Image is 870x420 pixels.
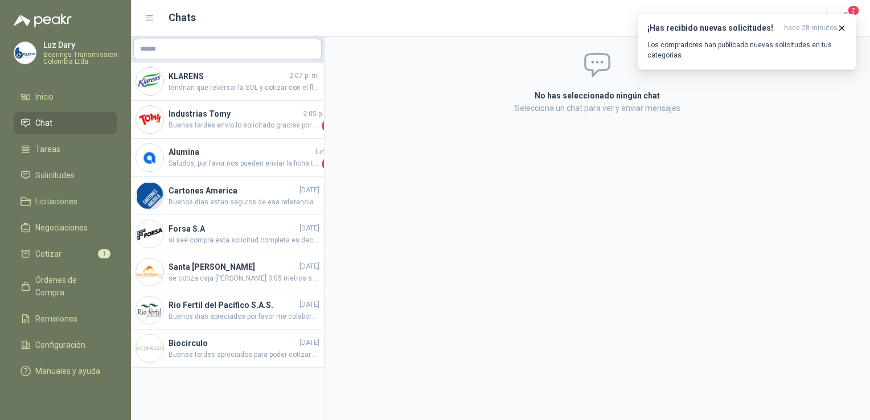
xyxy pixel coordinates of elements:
[136,68,163,95] img: Company Logo
[169,299,297,311] h4: Rio Fertil del Pacífico S.A.S.
[35,117,52,129] span: Chat
[35,221,88,234] span: Negociaciones
[322,120,333,131] span: 1
[847,5,860,16] span: 2
[136,106,163,133] img: Company Logo
[315,147,333,158] span: lunes
[43,41,117,49] p: Luz Dary
[14,86,117,108] a: Inicio
[169,197,319,208] span: Buenos dias estan seguros de esa referencia ya que no sale en ninguna marca quedamos atentos a su...
[322,158,333,170] span: 1
[43,51,117,65] p: Bearings Transmission Colombia Ltda
[299,261,319,272] span: [DATE]
[169,273,319,284] span: se cotiza caja [PERSON_NAME] 3.05 metros se cotizan 10 cajas y se da valor es por metro .
[169,311,319,322] span: Buenos dias apreciados por favor me colaboran con la foto de la placa del motor para poder cotiza...
[136,144,163,171] img: Company Logo
[169,70,287,83] h4: KLARENS
[289,71,319,81] span: 2:07 p. m.
[784,23,838,33] span: hace 28 minutos
[35,169,75,182] span: Solicitudes
[399,89,796,102] h2: No has seleccionado ningún chat
[14,14,72,27] img: Logo peakr
[14,269,117,303] a: Órdenes de Compra
[169,83,319,93] span: tendrian que reversar la SOL y cotizar con el flete
[303,109,333,120] span: 2:05 p. m.
[14,360,117,382] a: Manuales y ayuda
[638,14,856,70] button: ¡Has recibido nuevas solicitudes!hace 28 minutos Los compradores han publicado nuevas solicitudes...
[14,308,117,330] a: Remisiones
[169,184,297,197] h4: Cartones America
[169,223,297,235] h4: Forsa S.A
[136,182,163,209] img: Company Logo
[169,337,297,349] h4: Biocirculo
[169,158,319,170] span: Saludos, por favor nos pueden enviar la ficha técnica del motor ofrecido, también quisiera confir...
[136,220,163,248] img: Company Logo
[131,63,324,101] a: Company LogoKLARENS2:07 p. m.tendrian que reversar la SOL y cotizar con el flete
[299,299,319,310] span: [DATE]
[131,253,324,291] a: Company LogoSanta [PERSON_NAME][DATE]se cotiza caja [PERSON_NAME] 3.05 metros se cotizan 10 cajas...
[299,223,319,234] span: [DATE]
[14,243,117,265] a: Cotizar1
[299,185,319,196] span: [DATE]
[169,146,313,158] h4: Alumina
[169,235,319,246] span: si see compra esta solicitud completa es decir el rod LBE 25NUU y los [MEDICAL_DATA] asumimos fle...
[169,108,301,120] h4: Industrias Tomy
[647,23,779,33] h3: ¡Has recibido nuevas solicitudes!
[399,102,796,114] p: Selecciona un chat para ver y enviar mensajes
[35,195,77,208] span: Licitaciones
[131,177,324,215] a: Company LogoCartones America[DATE]Buenos dias estan seguros de esa referencia ya que no sale en n...
[136,297,163,324] img: Company Logo
[169,261,297,273] h4: Santa [PERSON_NAME]
[14,138,117,160] a: Tareas
[299,337,319,348] span: [DATE]
[14,112,117,134] a: Chat
[14,42,36,64] img: Company Logo
[169,349,319,360] span: Buenas tardes apreciados para poder cotizar esto necesitaria una foto de la placa del Motor. . Qu...
[131,215,324,253] a: Company LogoForsa S.A[DATE]si see compra esta solicitud completa es decir el rod LBE 25NUU y los ...
[131,330,324,368] a: Company LogoBiocirculo[DATE]Buenas tardes apreciados para poder cotizar esto necesitaria una foto...
[14,217,117,238] a: Negociaciones
[14,334,117,356] a: Configuración
[35,365,100,377] span: Manuales y ayuda
[35,143,60,155] span: Tareas
[136,335,163,362] img: Company Logo
[169,10,196,26] h1: Chats
[131,291,324,330] a: Company LogoRio Fertil del Pacífico S.A.S.[DATE]Buenos dias apreciados por favor me colaboran con...
[35,90,54,103] span: Inicio
[98,249,110,258] span: 1
[836,8,856,28] button: 2
[131,101,324,139] a: Company LogoIndustrias Tomy2:05 p. m.Buenas tardes envio lo solicitado gracias por contar con nos...
[14,191,117,212] a: Licitaciones
[136,258,163,286] img: Company Logo
[14,164,117,186] a: Solicitudes
[131,139,324,177] a: Company LogoAluminalunesSaludos, por favor nos pueden enviar la ficha técnica del motor ofrecido,...
[169,120,319,131] span: Buenas tardes envio lo solicitado gracias por contar con nosotros.
[35,312,77,325] span: Remisiones
[35,339,85,351] span: Configuración
[35,274,106,299] span: Órdenes de Compra
[35,248,61,260] span: Cotizar
[647,40,847,60] p: Los compradores han publicado nuevas solicitudes en tus categorías.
